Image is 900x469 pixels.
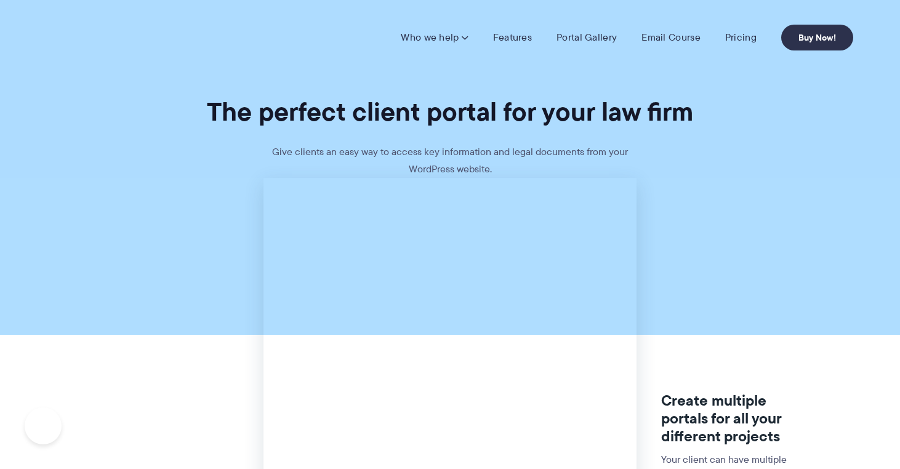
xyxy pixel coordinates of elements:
[556,31,617,44] a: Portal Gallery
[725,31,757,44] a: Pricing
[641,31,701,44] a: Email Course
[661,392,796,445] h3: Create multiple portals for all your different projects
[401,31,468,44] a: Who we help
[265,143,635,178] p: Give clients an easy way to access key information and legal documents from your WordPress website.
[493,31,532,44] a: Features
[781,25,853,50] a: Buy Now!
[25,407,62,444] iframe: Toggle Customer Support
